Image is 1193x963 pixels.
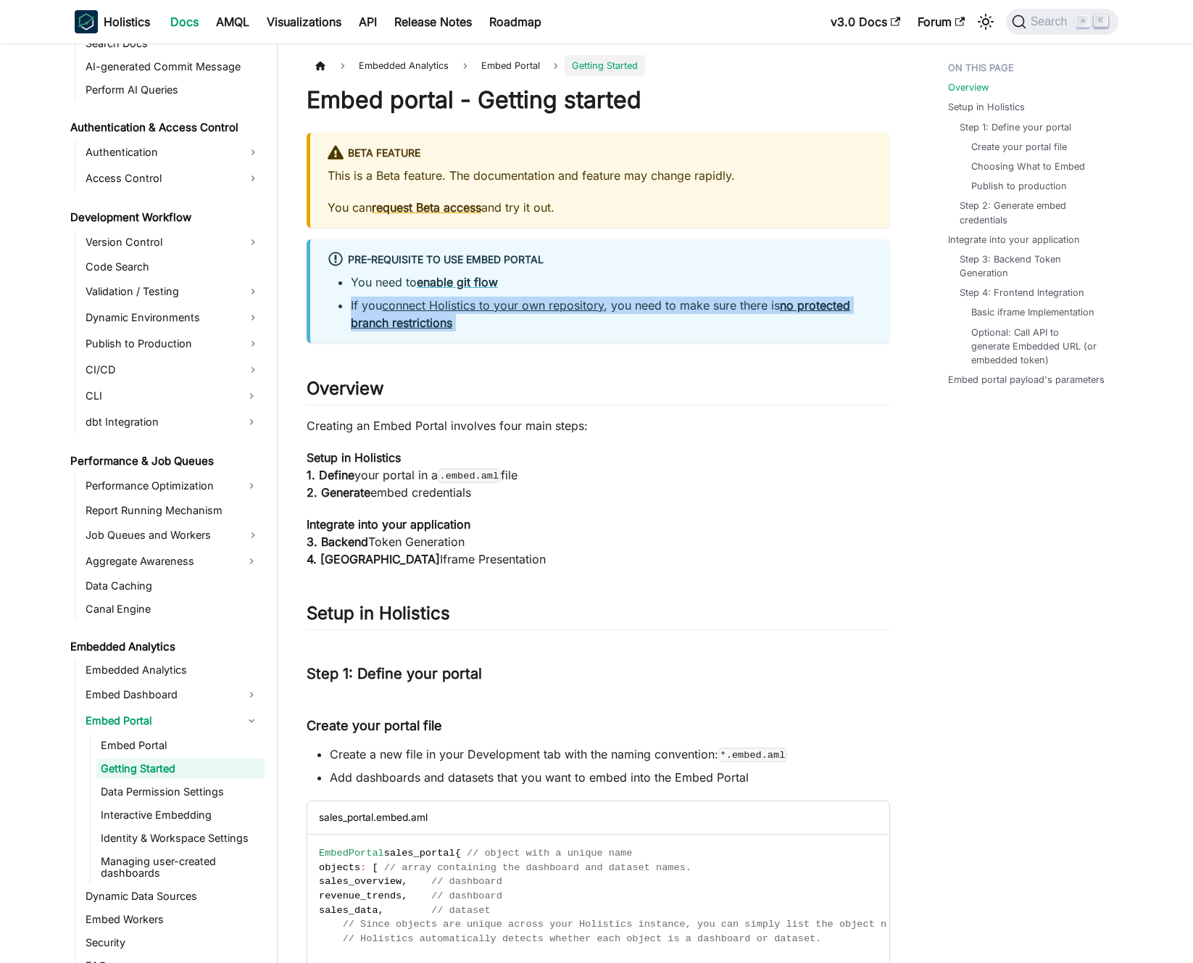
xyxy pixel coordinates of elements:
a: Integrate into your application [948,233,1080,247]
a: Version Control [81,231,265,254]
p: You can and try it out. [328,199,873,216]
span: Embed Portal [481,60,540,71]
a: Perform AI Queries [81,80,265,100]
span: revenue_trends [319,890,402,901]
h3: Step 1: Define your portal [307,665,890,683]
a: Validation / Testing [81,280,265,303]
a: Interactive Embedding [96,805,265,825]
a: Publish to Production [81,332,265,355]
span: Embedded Analytics [352,55,456,76]
button: Expand sidebar category 'dbt Integration' [238,410,265,434]
button: Expand sidebar category 'Embed Dashboard' [238,683,265,706]
kbd: ⌘ [1076,15,1090,28]
a: Data Caching [81,576,265,596]
a: Development Workflow [66,207,265,228]
a: Docs [162,10,207,33]
a: Performance Optimization [81,474,238,497]
strong: Setup in Holistics [307,450,401,465]
span: [ [372,862,378,873]
a: Performance & Job Queues [66,451,265,471]
a: Setup in Holistics [948,100,1025,114]
li: Add dashboards and datasets that you want to embed into the Embed Portal [330,769,890,786]
a: Visualizations [258,10,350,33]
span: objects [319,862,360,873]
img: Holistics [75,10,98,33]
button: Collapse sidebar category 'Embed Portal' [238,709,265,732]
a: request Beta access [372,200,481,215]
p: This is a Beta feature. The documentation and feature may change rapidly. [328,167,873,184]
span: Search [1026,15,1076,28]
a: Step 2: Generate embed credentials [960,199,1104,226]
a: Report Running Mechanism [81,500,265,521]
a: Basic iframe Implementation [971,305,1094,319]
li: You need to [351,273,873,291]
strong: 1. Define [307,468,354,482]
a: Job Queues and Workers [81,524,265,547]
a: Embed Dashboard [81,683,238,706]
button: Search (Command+K) [1006,9,1118,35]
a: Step 4: Frontend Integration [960,286,1084,299]
button: Switch between dark and light mode (currently light mode) [974,10,997,33]
b: Holistics [104,13,150,30]
a: Code Search [81,257,265,277]
p: Token Generation Iframe Presentation [307,516,890,568]
a: Canal Engine [81,599,265,619]
button: Expand sidebar category 'Performance Optimization' [238,474,265,497]
p: Creating an Embed Portal involves four main steps: [307,417,890,434]
h2: Overview [307,378,890,405]
button: Expand sidebar category 'CLI' [238,384,265,408]
span: sales_data [319,905,378,916]
li: If you , you need to make sure there is [351,297,873,331]
span: : [360,862,366,873]
span: // Holistics automatically detects whether each object is a dashboard or dataset. [343,933,822,944]
a: Security [81,933,265,953]
span: Getting Started [565,55,645,76]
span: // dashboard [431,876,502,887]
li: Create a new file in your Development tab with the naming convention: [330,745,890,763]
a: Step 3: Backend Token Generation [960,252,1104,280]
a: Step 1: Define your portal [960,120,1071,134]
a: Choosing What to Embed [971,160,1085,173]
a: CI/CD [81,358,265,381]
div: BETA FEATURE [328,144,873,163]
a: dbt Integration [81,410,238,434]
code: .embed.aml [438,468,501,483]
h2: Setup in Holistics [307,603,890,630]
p: your portal in a file embed credentials [307,449,890,501]
a: Overview [948,80,989,94]
a: no protected branch restrictions [351,298,850,330]
a: CLI [81,384,238,408]
a: Embedded Analytics [66,637,265,657]
a: Dynamic Data Sources [81,886,265,906]
strong: enable git flow [417,275,498,289]
nav: Breadcrumbs [307,55,890,76]
a: connect Holistics to your own repository [382,298,604,313]
a: Publish to production [971,179,1067,193]
span: // array containing the dashboard and dataset names. [384,862,691,873]
a: AMQL [207,10,258,33]
a: Search Docs [81,33,265,54]
a: v3.0 Docs [822,10,909,33]
span: { [455,848,461,859]
span: , [402,890,407,901]
a: Embedded Analytics [81,660,265,680]
span: , [378,905,384,916]
a: Release Notes [386,10,481,33]
span: sales_overview [319,876,402,887]
a: Create your portal file [971,140,1067,154]
a: Embed Workers [81,909,265,930]
a: Authentication & Access Control [66,117,265,138]
span: // Since objects are unique across your Holistics instance, you can simply list the object names [343,919,910,930]
code: *.embed.aml [718,748,787,762]
button: Expand sidebar category 'Aggregate Awareness' [238,550,265,573]
a: Optional: Call API to generate Embedded URL (or embedded token) [971,326,1098,368]
span: // dataset [431,905,491,916]
a: Embed Portal [81,709,238,732]
a: Embed Portal [96,735,265,756]
a: Aggregate Awareness [81,550,238,573]
a: Managing user-created dashboards [96,851,265,883]
kbd: K [1094,15,1108,28]
a: Forum [909,10,973,33]
a: Dynamic Environments [81,306,265,329]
